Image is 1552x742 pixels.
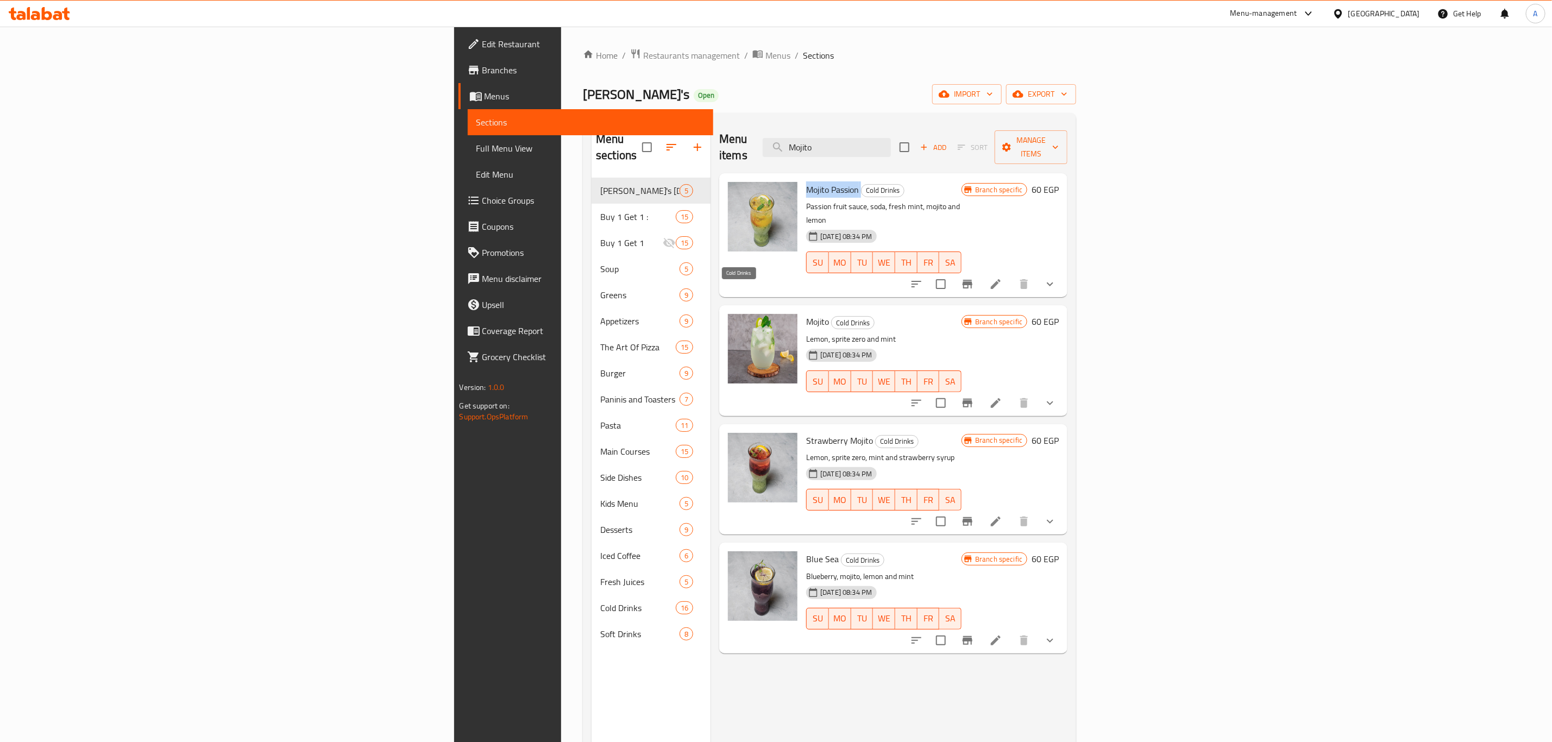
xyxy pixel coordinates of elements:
[833,255,847,271] span: MO
[833,492,847,508] span: MO
[458,213,713,240] a: Coupons
[922,374,935,389] span: FR
[592,360,711,386] div: Burger9
[460,399,510,413] span: Get support on:
[458,187,713,213] a: Choice Groups
[811,492,825,508] span: SU
[856,374,869,389] span: TU
[680,499,693,509] span: 5
[851,370,874,392] button: TU
[458,240,713,266] a: Promotions
[728,433,797,502] img: Strawberry Mojito
[482,272,705,285] span: Menu disclaimer
[676,473,693,483] span: 10
[592,412,711,438] div: Pasta11
[929,629,952,652] span: Select to update
[676,447,693,457] span: 15
[468,135,713,161] a: Full Menu View
[658,134,684,160] span: Sort sections
[1011,390,1037,416] button: delete
[841,554,884,567] span: Cold Drinks
[684,134,711,160] button: Add section
[1534,8,1538,20] span: A
[458,31,713,57] a: Edit Restaurant
[922,255,935,271] span: FR
[680,393,693,406] div: items
[806,489,829,511] button: SU
[851,251,874,273] button: TU
[944,611,957,626] span: SA
[476,168,705,181] span: Edit Menu
[482,64,705,77] span: Branches
[816,231,876,242] span: [DATE] 08:34 PM
[951,139,995,156] span: Select section first
[1003,134,1059,161] span: Manage items
[1044,634,1057,647] svg: Show Choices
[806,200,962,227] p: Passion fruit sauce, soda, fresh mint, mojito and lemon
[680,315,693,328] div: items
[1037,627,1063,653] button: show more
[1348,8,1420,20] div: [GEOGRAPHIC_DATA]
[1032,433,1059,448] h6: 60 EGP
[918,608,940,630] button: FR
[856,255,869,271] span: TU
[680,316,693,326] span: 9
[592,569,711,595] div: Fresh Juices5
[832,317,874,329] span: Cold Drinks
[816,350,876,360] span: [DATE] 08:34 PM
[811,611,825,626] span: SU
[995,130,1067,164] button: Manage items
[918,370,940,392] button: FR
[795,49,799,62] li: /
[989,515,1002,528] a: Edit menu item
[468,161,713,187] a: Edit Menu
[1230,7,1297,20] div: Menu-management
[600,393,680,406] div: Paninis and Toasters
[833,611,847,626] span: MO
[900,611,913,626] span: TH
[877,611,891,626] span: WE
[600,184,680,197] span: [PERSON_NAME]'s [DATE] Creations
[873,370,895,392] button: WE
[856,492,869,508] span: TU
[676,603,693,613] span: 16
[680,184,693,197] div: items
[676,238,693,248] span: 15
[460,410,529,424] a: Support.OpsPlatform
[941,87,993,101] span: import
[873,251,895,273] button: WE
[676,342,693,353] span: 15
[476,116,705,129] span: Sections
[989,634,1002,647] a: Edit menu item
[460,380,486,394] span: Version:
[600,497,680,510] div: Kids Menu
[600,262,680,275] span: Soup
[851,608,874,630] button: TU
[806,570,962,583] p: Blueberry, mojito, lemon and mint
[873,489,895,511] button: WE
[971,185,1027,195] span: Branch specific
[458,318,713,344] a: Coverage Report
[895,489,918,511] button: TH
[1037,508,1063,535] button: show more
[954,627,981,653] button: Branch-specific-item
[851,489,874,511] button: TU
[600,210,676,223] span: Buy 1 Get 1 :
[592,308,711,334] div: Appetizers9
[728,551,797,621] img: Blue Sea
[680,523,693,536] div: items
[763,138,891,157] input: search
[680,262,693,275] div: items
[954,508,981,535] button: Branch-specific-item
[592,438,711,464] div: Main Courses15
[989,397,1002,410] a: Edit menu item
[600,601,676,614] span: Cold Drinks
[922,611,935,626] span: FR
[600,471,676,484] span: Side Dishes
[900,374,913,389] span: TH
[592,595,711,621] div: Cold Drinks16
[592,230,711,256] div: Buy 1 Get 115
[676,471,693,484] div: items
[903,627,929,653] button: sort-choices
